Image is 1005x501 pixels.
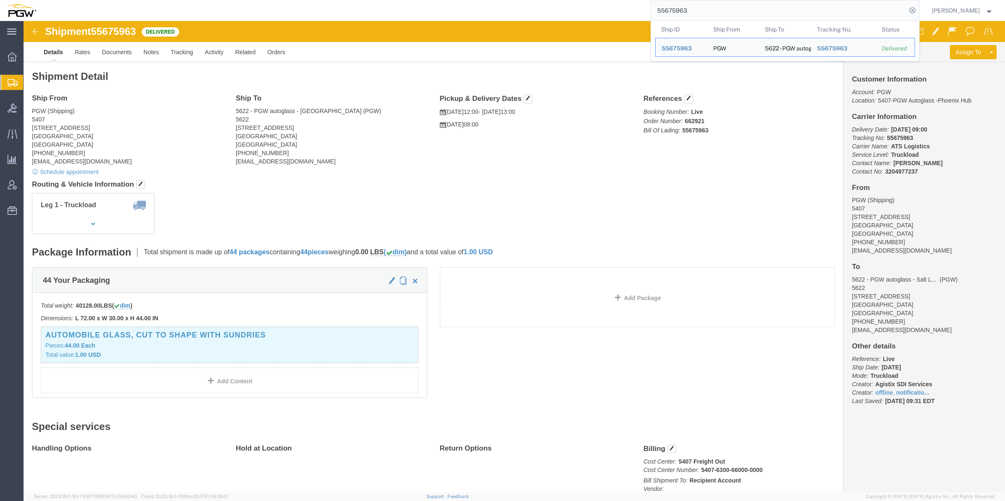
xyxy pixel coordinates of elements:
div: PGW [713,38,726,56]
input: Search for shipment number, reference number [651,0,907,21]
span: Copyright © [DATE]-[DATE] Agistix Inc., All Rights Reserved [865,493,995,500]
span: [DATE] 09:50:40 [102,494,137,499]
div: 55675963 [817,44,870,53]
span: 55675963 [817,45,847,52]
span: 55675963 [661,45,692,52]
th: Ship From [707,21,759,38]
button: [PERSON_NAME] [931,5,994,16]
iframe: FS Legacy Container [24,21,1005,492]
th: Tracking Nu. [811,21,876,38]
span: Client: 2025.19.0-129fbcf [141,494,228,499]
div: 55675963 [661,44,701,53]
div: 5622 - PGW autoglass - Salt Lake City [765,38,805,56]
th: Ship To [759,21,811,38]
th: Status [876,21,915,38]
span: Server: 2025.19.0-91c74307f99 [34,494,137,499]
a: Feedback [447,494,469,499]
div: Delivered [882,44,909,53]
span: Ksenia Gushchina-Kerecz [932,6,980,15]
th: Ship ID [655,21,707,38]
table: Search Results [655,21,919,61]
a: Support [426,494,447,499]
span: [DATE] 09:39:01 [194,494,228,499]
img: logo [6,4,36,17]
